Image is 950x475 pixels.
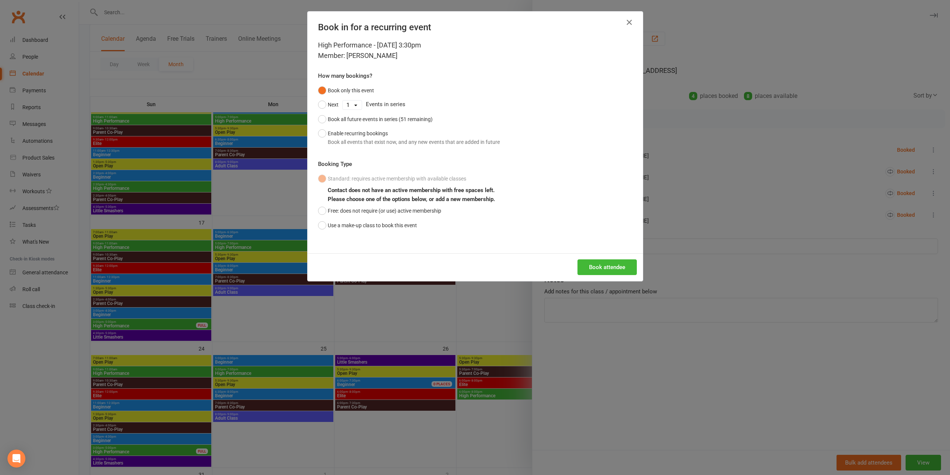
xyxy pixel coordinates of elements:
div: Open Intercom Messenger [7,450,25,468]
div: High Performance - [DATE] 3:30pm Member: [PERSON_NAME] [318,40,632,61]
button: Book only this event [318,83,374,98]
button: Book all future events in series (51 remaining) [318,112,433,126]
button: Enable recurring bookingsBook all events that exist now, and any new events that are added in future [318,126,500,149]
div: Events in series [318,98,632,112]
b: Contact does not have an active membership with free spaces left. [328,187,495,194]
label: How many bookings? [318,71,372,80]
button: Free: does not require (or use) active membership [318,204,441,218]
label: Booking Type [318,160,352,169]
button: Use a make-up class to book this event [318,218,417,232]
b: Please choose one of the options below, or add a new membership. [328,196,495,203]
h4: Book in for a recurring event [318,22,632,33]
button: Next [318,98,339,112]
button: Close [623,16,635,28]
button: Book attendee [577,259,637,275]
div: Book all events that exist now, and any new events that are added in future [328,138,500,146]
div: Book all future events in series (51 remaining) [328,115,433,123]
